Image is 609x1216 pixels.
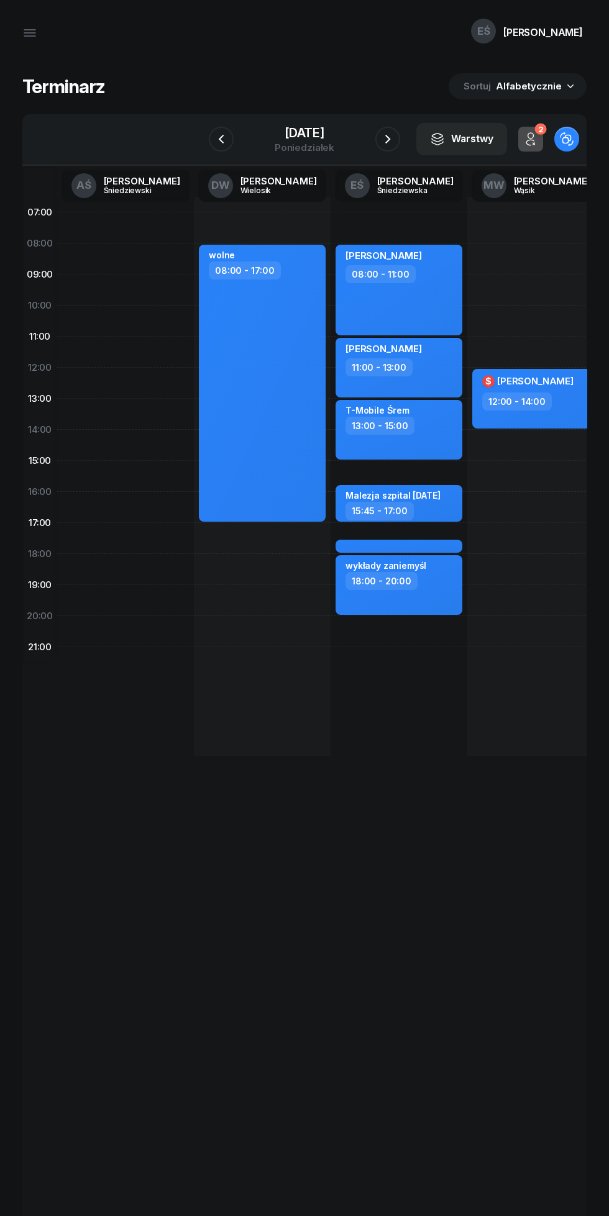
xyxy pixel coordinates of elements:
[346,343,422,355] span: [PERSON_NAME]
[503,27,583,37] div: [PERSON_NAME]
[22,569,57,601] div: 19:00
[346,250,422,261] span: [PERSON_NAME]
[346,572,418,590] div: 18:00 - 20:00
[346,417,414,435] div: 13:00 - 15:00
[104,186,163,194] div: Śniedziewski
[346,265,416,283] div: 08:00 - 11:00
[211,180,230,191] span: DW
[22,632,57,663] div: 21:00
[483,180,505,191] span: MW
[104,176,180,186] div: [PERSON_NAME]
[514,186,574,194] div: Wąsik
[22,228,57,259] div: 08:00
[22,445,57,476] div: 15:00
[22,601,57,632] div: 20:00
[335,170,464,202] a: EŚ[PERSON_NAME]Śniedziewska
[22,538,57,569] div: 18:00
[198,170,327,202] a: DW[PERSON_NAME]Wielosik
[449,73,587,99] button: Sortuj Alfabetycznie
[377,186,437,194] div: Śniedziewska
[22,414,57,445] div: 14:00
[22,507,57,538] div: 17:00
[240,186,300,194] div: Wielosik
[346,502,414,520] div: 15:45 - 17:00
[346,405,410,415] div: T-Mobile Śrem
[22,197,57,228] div: 07:00
[22,476,57,507] div: 16:00
[62,170,190,202] a: AŚ[PERSON_NAME]Śniedziewski
[22,290,57,321] div: 10:00
[482,392,552,411] div: 12:00 - 14:00
[464,78,493,94] span: Sortuj
[209,261,281,279] div: 08:00 - 17:00
[346,490,440,501] div: Malezja szpital [DATE]
[346,560,426,571] div: wykłady zaniemyśl
[477,26,490,37] span: EŚ
[209,250,235,260] div: wolne
[275,143,334,152] div: poniedziałek
[485,377,492,386] span: $
[430,131,493,147] div: Warstwy
[22,352,57,383] div: 12:00
[514,176,590,186] div: [PERSON_NAME]
[496,80,562,92] span: Alfabetycznie
[76,180,91,191] span: AŚ
[275,127,334,139] div: [DATE]
[350,180,364,191] span: EŚ
[346,358,413,376] div: 11:00 - 13:00
[22,321,57,352] div: 11:00
[240,176,317,186] div: [PERSON_NAME]
[22,383,57,414] div: 13:00
[377,176,454,186] div: [PERSON_NAME]
[518,127,543,152] button: 2
[534,124,546,135] div: 2
[416,123,507,155] button: Warstwy
[497,375,574,387] span: [PERSON_NAME]
[472,170,600,202] a: MW[PERSON_NAME]Wąsik
[22,259,57,290] div: 09:00
[22,75,105,98] h1: Terminarz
